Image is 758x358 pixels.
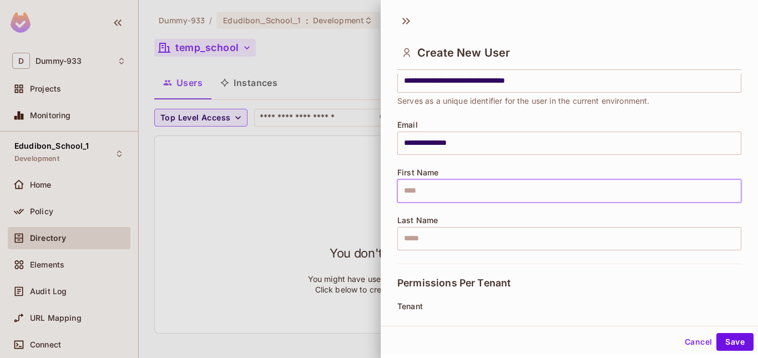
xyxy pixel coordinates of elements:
[397,95,650,107] span: Serves as a unique identifier for the user in the current environment.
[680,333,716,351] button: Cancel
[397,120,418,129] span: Email
[397,216,438,225] span: Last Name
[716,333,754,351] button: Save
[417,46,510,59] span: Create New User
[397,168,439,177] span: First Name
[397,278,511,289] span: Permissions Per Tenant
[397,302,423,311] span: Tenant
